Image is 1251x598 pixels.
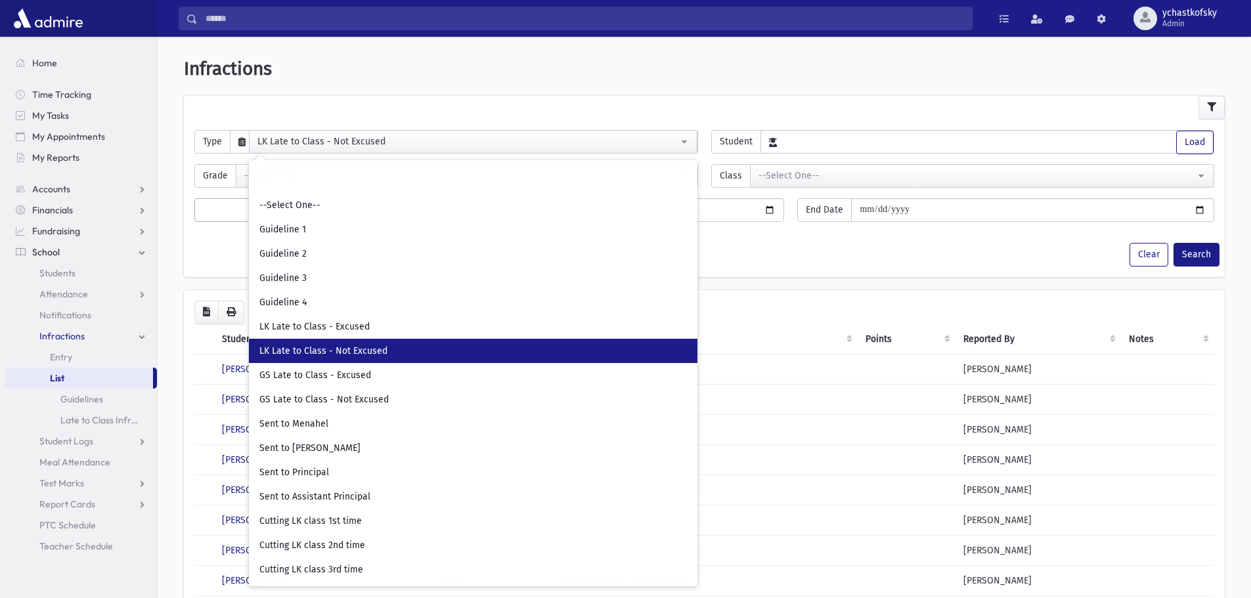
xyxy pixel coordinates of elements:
[955,505,1121,535] td: [PERSON_NAME]
[32,183,70,195] span: Accounts
[259,490,370,503] span: Sent to Assistant Principal
[955,324,1121,354] th: Reported By: activate to sort column ascending
[194,301,219,324] button: CSV
[259,272,307,285] span: Guideline 3
[39,309,91,321] span: Notifications
[711,164,751,188] span: Class
[1174,243,1219,267] button: Search
[5,368,153,389] a: List
[222,515,290,526] a: [PERSON_NAME]
[254,168,692,190] input: Search
[549,414,858,444] td: LK Late to Class - Not Excused
[39,519,96,531] span: PTC Schedule
[5,147,157,168] a: My Reports
[259,539,365,552] span: Cutting LK class 2nd time
[222,545,290,556] a: [PERSON_NAME]
[259,515,362,528] span: Cutting LK class 1st time
[50,372,64,384] span: List
[1130,243,1168,267] button: Clear
[797,198,852,222] span: End Date
[955,444,1121,475] td: [PERSON_NAME]
[194,198,353,222] button: Quick Fill
[259,393,389,406] span: GS Late to Class - Not Excused
[222,424,290,435] a: [PERSON_NAME]
[259,466,329,479] span: Sent to Principal
[11,5,86,32] img: AdmirePro
[32,57,57,69] span: Home
[750,164,1215,188] button: --Select One--
[5,536,157,557] a: Teacher Schedule
[5,200,157,221] a: Financials
[1162,18,1217,29] span: Admin
[549,324,858,354] th: Type: activate to sort column ascending
[259,417,328,431] span: Sent to Menahel
[203,203,345,217] div: Quick Fill
[5,242,157,263] a: School
[549,565,858,595] td: LK Late to Class - Not Excused
[39,267,76,279] span: Students
[549,444,858,475] td: LK Late to Class - Not Excused
[259,320,370,333] span: LK Late to Class - Excused
[955,414,1121,444] td: [PERSON_NAME]
[222,364,290,375] a: [PERSON_NAME]
[184,58,272,79] span: Infractions
[711,130,761,154] span: Student
[5,389,157,410] a: Guidelines
[549,475,858,505] td: LK Late to Class - Not Excused
[194,164,236,188] span: Grade
[222,575,290,586] a: [PERSON_NAME]
[259,369,371,382] span: GS Late to Class - Excused
[32,110,69,121] span: My Tasks
[259,223,306,236] span: Guideline 1
[5,515,157,536] a: PTC Schedule
[955,565,1121,595] td: [PERSON_NAME]
[32,225,80,237] span: Fundraising
[1162,8,1217,18] span: ychastkofsky
[222,394,290,405] a: [PERSON_NAME]
[955,354,1121,384] td: [PERSON_NAME]
[259,563,363,576] span: Cutting LK class 3rd time
[955,475,1121,505] td: [PERSON_NAME]
[5,105,157,126] a: My Tasks
[222,484,290,496] a: [PERSON_NAME]
[5,473,157,494] a: Test Marks
[1176,131,1214,154] button: Load
[549,505,858,535] td: LK Late to Class - Not Excused
[5,410,157,431] a: Late to Class Infraction
[244,169,679,182] div: --Select One--
[5,452,157,473] a: Meal Attendance
[5,221,157,242] a: Fundraising
[259,345,387,358] span: LK Late to Class - Not Excused
[222,454,290,465] a: [PERSON_NAME]
[259,247,307,261] span: Guideline 2
[955,535,1121,565] td: [PERSON_NAME]
[39,540,113,552] span: Teacher Schedule
[758,169,1196,182] div: --Select One--
[5,347,157,368] a: Entry
[236,164,698,188] button: --Select One--
[549,384,858,414] td: LK Late to Class - Not Excused
[955,384,1121,414] td: [PERSON_NAME]
[5,326,157,347] a: Infractions
[5,263,157,284] a: Students
[5,305,157,326] a: Notifications
[5,284,157,305] a: Attendance
[214,324,431,354] th: Student: activate to sort column ascending
[39,456,110,468] span: Meal Attendance
[5,179,157,200] a: Accounts
[549,354,858,384] td: LK Late to Class - Not Excused
[257,135,678,148] div: LK Late to Class - Not Excused
[5,53,157,74] a: Home
[32,246,60,258] span: School
[32,152,79,163] span: My Reports
[198,7,972,30] input: Search
[5,494,157,515] a: Report Cards
[218,301,244,324] button: Print
[32,131,105,142] span: My Appointments
[1121,324,1214,354] th: Notes: activate to sort column ascending
[50,351,72,363] span: Entry
[5,126,157,147] a: My Appointments
[249,130,697,154] button: LK Late to Class - Not Excused
[259,199,320,212] span: --Select One--
[39,477,84,489] span: Test Marks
